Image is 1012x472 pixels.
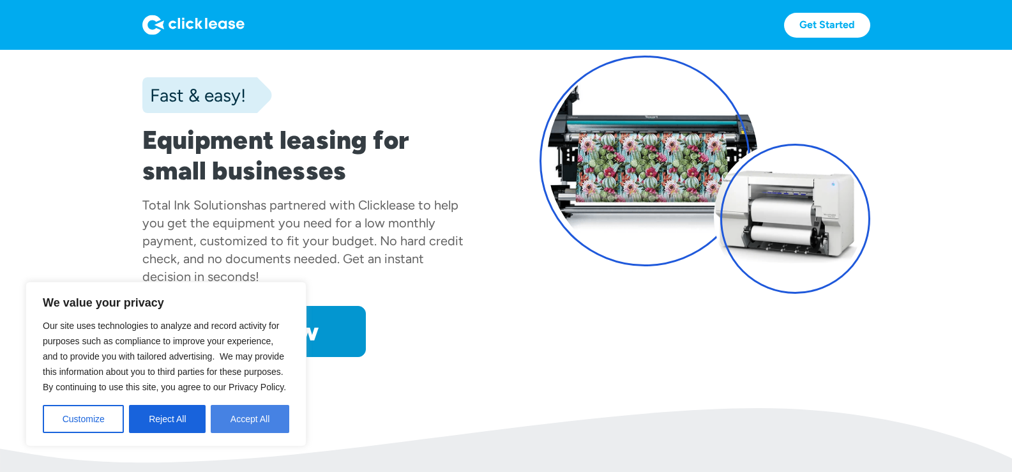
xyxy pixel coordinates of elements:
button: Accept All [211,405,289,433]
button: Reject All [129,405,206,433]
span: Our site uses technologies to analyze and record activity for purposes such as compliance to impr... [43,321,286,392]
h1: Equipment leasing for small businesses [142,125,473,186]
img: Logo [142,15,245,35]
p: We value your privacy [43,295,289,310]
button: Customize [43,405,124,433]
a: Get Started [784,13,870,38]
div: Fast & easy! [142,82,246,108]
div: We value your privacy [26,282,306,446]
div: has partnered with Clicklease to help you get the equipment you need for a low monthly payment, c... [142,197,464,284]
div: Total Ink Solutions [142,197,247,213]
